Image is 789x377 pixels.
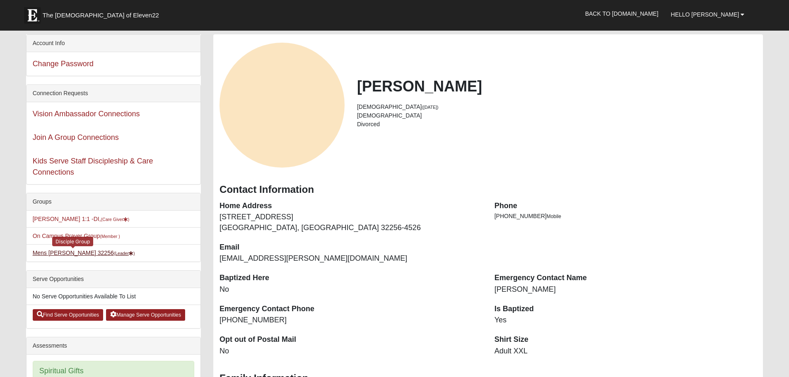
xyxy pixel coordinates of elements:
[495,273,757,283] dt: Emergency Contact Name
[33,110,140,118] a: Vision Ambassador Connections
[671,11,739,18] span: Hello [PERSON_NAME]
[665,4,751,25] a: Hello [PERSON_NAME]
[495,346,757,357] dd: Adult XXL
[101,217,130,222] small: (Care Giver )
[33,233,120,239] a: On Campus Prayer Group(Member )
[495,315,757,326] dd: Yes
[27,337,200,355] div: Assessments
[220,346,482,357] dd: No
[422,105,439,110] small: ([DATE])
[220,242,482,253] dt: Email
[220,253,482,264] dd: [EMAIL_ADDRESS][PERSON_NAME][DOMAIN_NAME]
[547,214,561,219] span: Mobile
[220,43,345,168] a: View Fullsize Photo
[33,133,119,142] a: Join A Group Connections
[495,334,757,345] dt: Shirt Size
[495,201,757,211] dt: Phone
[27,85,200,102] div: Connection Requests
[220,284,482,295] dd: No
[357,77,757,95] h2: [PERSON_NAME]
[33,157,153,176] a: Kids Serve Staff Discipleship & Care Connections
[357,120,757,129] li: Divorced
[33,60,94,68] a: Change Password
[579,3,665,24] a: Back to [DOMAIN_NAME]
[33,250,135,256] a: Mens [PERSON_NAME] 32256(Leader)
[20,3,186,24] a: The [DEMOGRAPHIC_DATA] of Eleven22
[27,288,200,305] li: No Serve Opportunities Available To List
[27,35,200,52] div: Account Info
[27,193,200,211] div: Groups
[220,304,482,315] dt: Emergency Contact Phone
[220,273,482,283] dt: Baptized Here
[106,309,185,321] a: Manage Serve Opportunities
[33,216,130,222] a: [PERSON_NAME] 1:1 -DI,(Care Giver)
[27,271,200,288] div: Serve Opportunities
[357,111,757,120] li: [DEMOGRAPHIC_DATA]
[495,212,757,221] li: [PHONE_NUMBER]
[52,237,93,246] div: Disciple Group
[100,234,120,239] small: (Member )
[220,201,482,211] dt: Home Address
[495,304,757,315] dt: Is Baptized
[114,251,135,256] small: (Leader )
[495,284,757,295] dd: [PERSON_NAME]
[43,11,159,19] span: The [DEMOGRAPHIC_DATA] of Eleven22
[220,315,482,326] dd: [PHONE_NUMBER]
[220,212,482,233] dd: [STREET_ADDRESS] [GEOGRAPHIC_DATA], [GEOGRAPHIC_DATA] 32256-4526
[357,103,757,111] li: [DEMOGRAPHIC_DATA]
[220,334,482,345] dt: Opt out of Postal Mail
[24,7,41,24] img: Eleven22 logo
[220,184,757,196] h3: Contact Information
[33,309,104,321] a: Find Serve Opportunities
